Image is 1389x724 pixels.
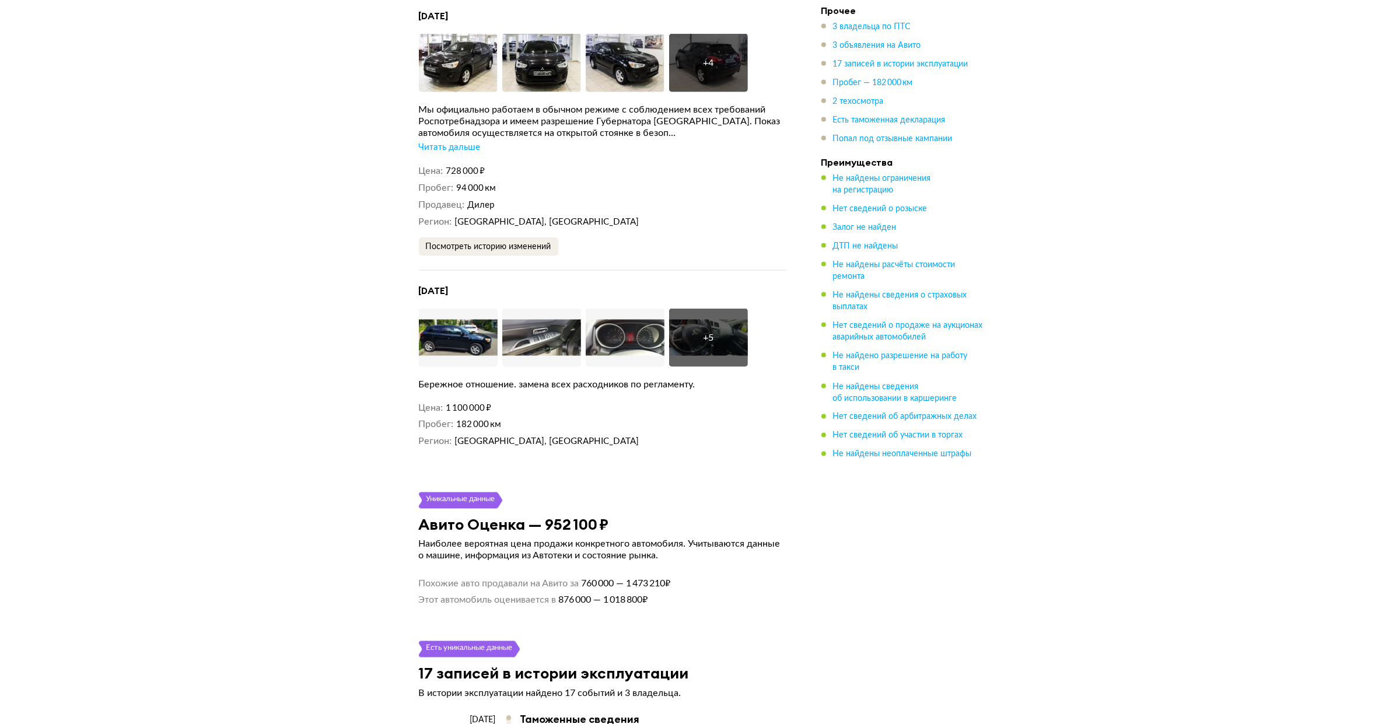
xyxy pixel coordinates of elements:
dt: Цена [419,402,443,414]
span: 182 000 км [456,421,501,429]
img: Car Photo [502,34,581,92]
img: Car Photo [419,309,498,367]
img: Car Photo [502,309,581,367]
span: 876 000 — 1 018 800 ₽ [557,594,648,606]
span: Не найдены сведения о страховых выплатах [833,291,967,311]
div: Мы официально работаем в обычном режиме с соблюдением всех требований Роспотребнадзора и имеем ра... [419,104,786,139]
span: Нет сведений об участии в торгах [833,431,963,439]
span: Нет сведений об арбитражных делах [833,412,977,421]
div: + 5 [703,332,713,344]
div: Есть уникальные данные [426,641,513,657]
span: Нет сведений о розыске [833,205,928,213]
span: Посмотреть историю изменений [426,243,551,251]
h4: Прочее [821,5,985,16]
dt: Пробег [419,182,454,194]
img: Car Photo [419,34,498,92]
span: 2 техосмотра [833,97,884,106]
h4: [DATE] [419,285,786,297]
img: Car Photo [586,34,664,92]
img: Car Photo [586,309,664,367]
dt: Регион [419,436,452,448]
dt: Регион [419,216,452,228]
button: Посмотреть историю изменений [419,237,558,256]
span: Попал под отзывные кампании [833,135,953,143]
div: Бережное отношение. замена всех расходников по регламенту. [419,379,786,390]
h3: Авито Оценка — 952 100 ₽ [419,516,609,534]
span: 760 000 — 1 473 210 ₽ [579,578,671,590]
span: Есть таможенная декларация [833,116,946,124]
div: Уникальные данные [426,492,496,509]
span: Не найдены неоплаченные штрафы [833,450,972,458]
span: Этот автомобиль оценивается в [419,594,557,606]
span: 94 000 км [456,184,496,193]
dt: Продавец [419,199,465,211]
span: Дилер [467,201,495,209]
span: Похожие авто продавали на Авито за [419,578,579,590]
span: Не найдены ограничения на регистрацию [833,174,931,194]
span: ДТП не найдены [833,242,898,250]
dt: Пробег [419,419,454,431]
span: Не найдено разрешение на работу в такси [833,352,968,372]
span: Не найдены расчёты стоимости ремонта [833,261,956,281]
span: 17 записей в истории эксплуатации [833,60,968,68]
div: + 4 [703,57,713,69]
span: 3 объявления на Авито [833,41,921,50]
h4: Преимущества [821,156,985,168]
h4: [DATE] [419,10,786,22]
div: Читать дальше [419,142,481,153]
span: Залог не найден [833,223,897,232]
span: Нет сведений о продаже на аукционах аварийных автомобилей [833,321,983,341]
p: В истории эксплуатации найдено 17 событий и 3 владельца. [419,688,786,699]
span: 3 владельца по ПТС [833,23,911,31]
span: Пробег — 182 000 км [833,79,913,87]
span: [GEOGRAPHIC_DATA], [GEOGRAPHIC_DATA] [454,218,639,226]
p: Наиболее вероятная цена продажи конкретного автомобиля. Учитываются данные о машине, информация и... [419,538,786,562]
span: [GEOGRAPHIC_DATA], [GEOGRAPHIC_DATA] [454,438,639,446]
span: 1 100 000 ₽ [446,404,491,412]
span: 728 000 ₽ [446,167,485,176]
h3: 17 записей в истории эксплуатации [419,664,689,683]
span: Не найдены сведения об использовании в каршеринге [833,382,957,402]
dt: Цена [419,165,443,177]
